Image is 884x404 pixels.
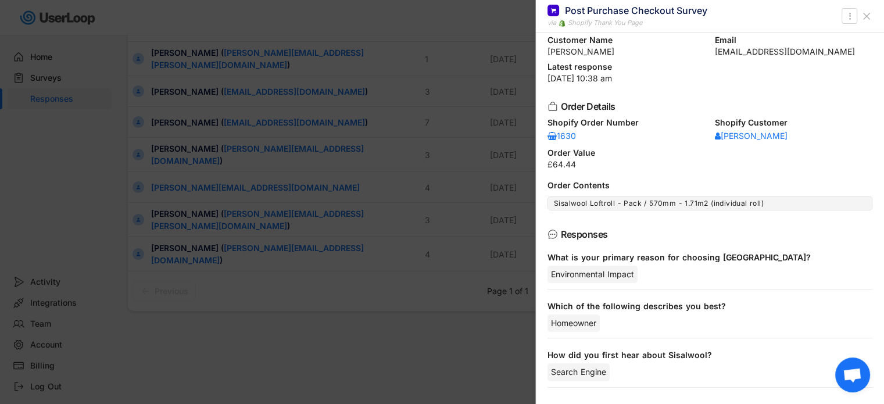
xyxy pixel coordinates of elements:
div: [PERSON_NAME] [547,48,706,56]
a: [PERSON_NAME] [715,130,788,142]
div: Order Contents [547,181,872,190]
div: Customer Name [547,36,706,44]
div: Email [715,36,873,44]
div: Latest response [547,63,872,71]
div: Post Purchase Checkout Survey [565,4,707,17]
div: Which of the following describes you best? [547,301,863,312]
div: Order Value [547,149,872,157]
text:  [849,10,851,22]
div: How did you first hear about Sisalwool? [547,350,863,360]
div: 1630 [547,132,582,140]
div: Homeowner [547,314,600,332]
div: [PERSON_NAME] [715,132,788,140]
div: Order Details [561,102,854,111]
div: Open chat [835,357,870,392]
div: Responses [561,230,854,239]
div: What is your primary reason for choosing [GEOGRAPHIC_DATA]? [547,252,863,263]
div: via [547,18,556,28]
button:  [844,9,856,23]
div: Environmental Impact [547,266,638,283]
img: 1156660_ecommerce_logo_shopify_icon%20%281%29.png [559,20,566,27]
div: Shopify Thank You Page [568,18,642,28]
div: £64.44 [547,160,872,169]
div: Shopify Customer [715,119,873,127]
div: Sisalwool Loftroll - Pack / 570mm - 1.71m2 (individual roll) [554,199,866,208]
div: Shopify Order Number [547,119,706,127]
a: 1630 [547,130,582,142]
div: Search Engine [547,363,610,381]
div: [DATE] 10:38 am [547,74,872,83]
div: [EMAIL_ADDRESS][DOMAIN_NAME] [715,48,873,56]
